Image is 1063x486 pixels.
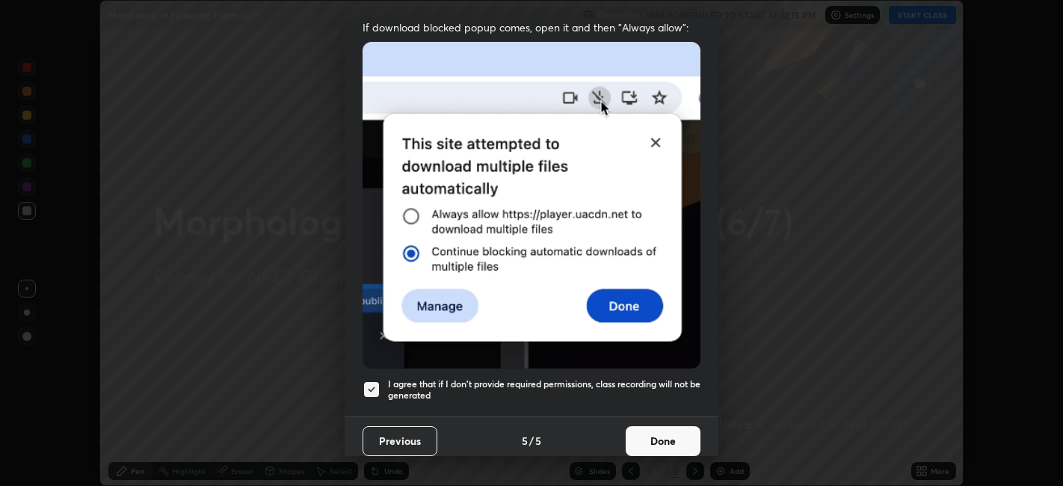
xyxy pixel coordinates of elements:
button: Previous [363,426,437,456]
h4: 5 [522,433,528,449]
button: Done [626,426,700,456]
img: downloads-permission-blocked.gif [363,42,700,369]
span: If download blocked popup comes, open it and then "Always allow": [363,20,700,34]
h4: 5 [535,433,541,449]
h5: I agree that if I don't provide required permissions, class recording will not be generated [388,378,700,402]
h4: / [529,433,534,449]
